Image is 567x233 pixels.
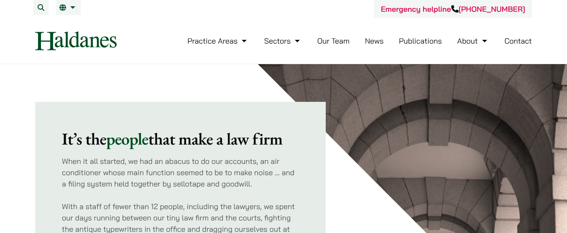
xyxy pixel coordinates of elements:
a: Publications [399,36,442,46]
h2: It’s the that make a law firm [62,129,299,149]
a: Practice Areas [187,36,249,46]
img: Logo of Haldanes [35,31,117,50]
a: Sectors [264,36,302,46]
a: News [365,36,384,46]
a: Emergency helpline[PHONE_NUMBER] [381,4,525,14]
a: Contact [504,36,532,46]
p: When it all started, we had an abacus to do our accounts, an air conditioner whose main function ... [62,155,299,189]
a: Our Team [317,36,350,46]
a: EN [59,4,77,11]
a: About [457,36,489,46]
mark: people [106,128,148,150]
